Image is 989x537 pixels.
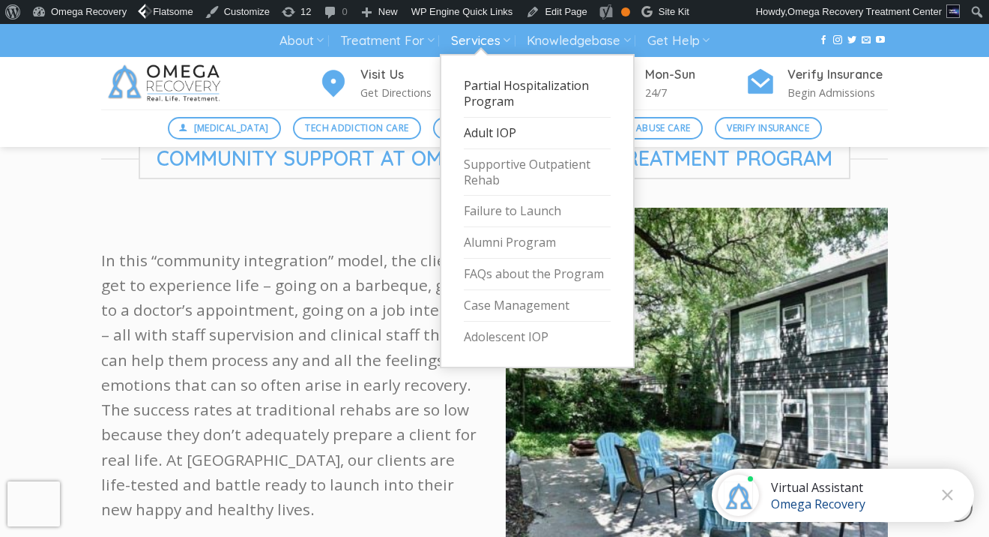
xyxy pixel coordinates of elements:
[340,27,434,55] a: Treatment For
[569,117,703,139] a: Substance Abuse Care
[305,121,408,135] span: Tech Addiction Care
[581,121,690,135] span: Substance Abuse Care
[819,35,828,46] a: Follow on Facebook
[833,35,842,46] a: Follow on Instagram
[194,121,269,135] span: [MEDICAL_DATA]
[293,117,421,139] a: Tech Addiction Care
[464,259,611,290] a: FAQs about the Program
[876,35,885,46] a: Follow on YouTube
[168,117,282,139] a: [MEDICAL_DATA]
[787,65,888,85] h4: Verify Insurance
[101,248,483,523] p: In this “community integration” model, the clients get to experience life – going on a barbeque, ...
[621,7,630,16] div: OK
[862,35,871,46] a: Send us an email
[360,84,461,101] p: Get Directions
[659,6,689,17] span: Site Kit
[645,65,745,85] h4: Mon-Sun
[464,70,611,118] a: Partial Hospitalization Program
[464,118,611,149] a: Adult IOP
[433,117,557,139] a: Mental Health Care
[139,138,850,180] span: Community support at omega recovery's treatment program
[727,121,809,135] span: Verify Insurance
[745,65,888,102] a: Verify Insurance Begin Admissions
[464,290,611,322] a: Case Management
[787,6,942,17] span: Omega Recovery Treatment Center
[318,65,461,102] a: Visit Us Get Directions
[464,322,611,352] a: Adolescent IOP
[847,35,856,46] a: Follow on Twitter
[645,84,745,101] p: 24/7
[360,65,461,85] h4: Visit Us
[715,117,822,139] a: Verify Insurance
[279,27,324,55] a: About
[527,27,630,55] a: Knowledgebase
[451,27,510,55] a: Services
[464,227,611,259] a: Alumni Program
[787,84,888,101] p: Begin Admissions
[101,57,232,109] img: Omega Recovery
[464,149,611,196] a: Supportive Outpatient Rehab
[647,27,710,55] a: Get Help
[464,196,611,227] a: Failure to Launch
